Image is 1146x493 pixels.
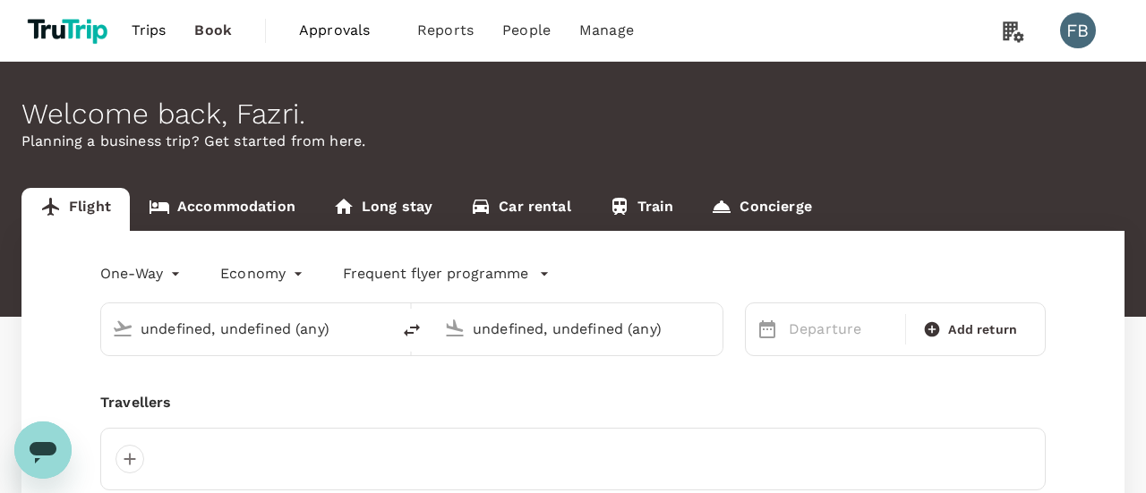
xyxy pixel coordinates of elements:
p: Frequent flyer programme [343,263,528,285]
button: Open [378,327,381,330]
span: Manage [579,20,634,41]
button: delete [390,309,433,352]
a: Car rental [451,188,590,231]
div: Economy [220,259,307,288]
span: Add return [948,320,1017,339]
span: Trips [132,20,167,41]
div: Travellers [100,392,1046,413]
button: Open [710,327,714,330]
button: Frequent flyer programme [343,263,550,285]
span: Reports [417,20,474,41]
a: Long stay [314,188,451,231]
div: Welcome back , Fazri . [21,98,1125,131]
div: FB [1060,13,1096,48]
a: Train [590,188,693,231]
span: Book [194,20,232,41]
input: Depart from [141,315,353,343]
a: Flight [21,188,130,231]
a: Concierge [692,188,830,231]
p: Planning a business trip? Get started from here. [21,131,1125,152]
img: TruTrip logo [21,11,117,50]
span: Approvals [299,20,389,41]
input: Going to [473,315,685,343]
div: One-Way [100,259,184,288]
iframe: Button to launch messaging window [14,421,72,479]
a: Accommodation [130,188,314,231]
p: Departure [789,319,894,340]
span: People [502,20,551,41]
